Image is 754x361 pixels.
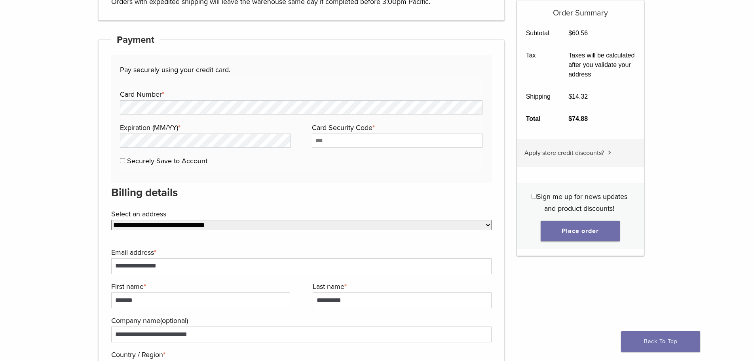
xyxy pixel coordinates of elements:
[568,115,572,122] span: $
[313,281,490,292] label: Last name
[568,115,588,122] bdi: 74.88
[111,246,490,258] label: Email address
[127,157,207,165] label: Securely Save to Account
[560,44,644,86] td: Taxes will be calculated after you validate your address
[568,93,588,100] bdi: 14.32
[621,331,700,352] a: Back To Top
[111,281,288,292] label: First name
[532,194,537,199] input: Sign me up for news updates and product discounts!
[120,64,482,76] p: Pay securely using your credit card.
[111,183,492,202] h3: Billing details
[111,315,490,327] label: Company name
[517,86,560,108] th: Shipping
[568,30,572,36] span: $
[608,151,611,155] img: caret.svg
[517,44,560,86] th: Tax
[517,108,560,130] th: Total
[120,76,482,174] fieldset: Payment Info
[568,30,588,36] bdi: 60.56
[537,192,627,213] span: Sign me up for news updates and product discounts!
[312,122,481,134] label: Card Security Code
[541,221,620,241] button: Place order
[111,349,490,361] label: Country / Region
[111,208,490,220] label: Select an address
[160,316,188,325] span: (optional)
[517,0,644,18] h5: Order Summary
[524,149,604,157] span: Apply store credit discounts?
[568,93,572,100] span: $
[517,22,560,44] th: Subtotal
[120,88,481,100] label: Card Number
[120,122,289,134] label: Expiration (MM/YY)
[111,31,160,50] h4: Payment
